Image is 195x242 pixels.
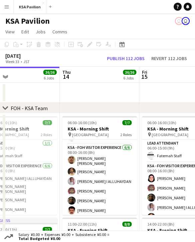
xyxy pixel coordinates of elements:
span: 2 Roles [120,132,132,137]
span: 2 Roles [41,132,52,137]
span: Thu [62,69,71,75]
h1: KSA Pavilion [5,16,50,26]
button: KSA Pavilion [14,0,46,13]
span: 11:00-22:00 (11h) [68,222,97,227]
div: JST [23,59,30,64]
button: Revert 112 jobs [149,55,190,62]
div: 6 Jobs [123,75,136,80]
span: View [5,29,15,35]
button: Publish 112 jobs [104,55,147,62]
div: FOH - KSA Team [11,105,48,111]
span: Jobs [36,29,46,35]
span: [GEOGRAPHIC_DATA] [152,132,188,137]
app-user-avatar: Isra Alsharyofi [175,17,183,25]
span: Week 33 [4,59,21,64]
span: 7/7 [43,120,52,125]
app-user-avatar: Isra Alsharyofi [182,17,190,25]
span: 8/8 [122,222,132,227]
span: [GEOGRAPHIC_DATA] [72,132,109,137]
app-card-role: KSA - FOH Visitor Experience6/608:00-16:00 (8h)[PERSON_NAME] [PERSON_NAME][PERSON_NAME][PERSON_NA... [62,144,137,217]
span: 7/7 [43,227,52,232]
a: Comms [50,27,70,36]
span: 06:00-16:00 (10h) [147,120,176,125]
a: Jobs [33,27,48,36]
span: 06:00-16:00 (10h) [68,120,97,125]
span: 15 [141,73,147,80]
div: [DATE] [5,52,45,59]
span: 36/36 [43,70,57,75]
span: 7/7 [122,120,132,125]
span: 36/36 [123,70,136,75]
app-job-card: 06:00-16:00 (10h)7/7KSA - Morning Shift [GEOGRAPHIC_DATA]2 RolesManager1/106:00-15:00 (9h)Fatemah... [62,116,137,215]
span: 14 [61,73,71,80]
a: View [3,27,17,36]
span: Edit [21,29,29,35]
span: Total Budgeted ¥0.00 [18,237,109,241]
span: 14:00-22:00 (8h) [147,222,174,227]
div: Salary ¥0.00 + Expenses ¥0.00 + Subsistence ¥0.00 = [14,233,111,241]
h3: KSA - Evening Shift [62,227,137,233]
h3: KSA - Morning Shift [62,126,137,132]
span: Fri [142,69,147,75]
span: Comms [52,29,67,35]
a: Edit [19,27,32,36]
div: 6 Jobs [44,75,56,80]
